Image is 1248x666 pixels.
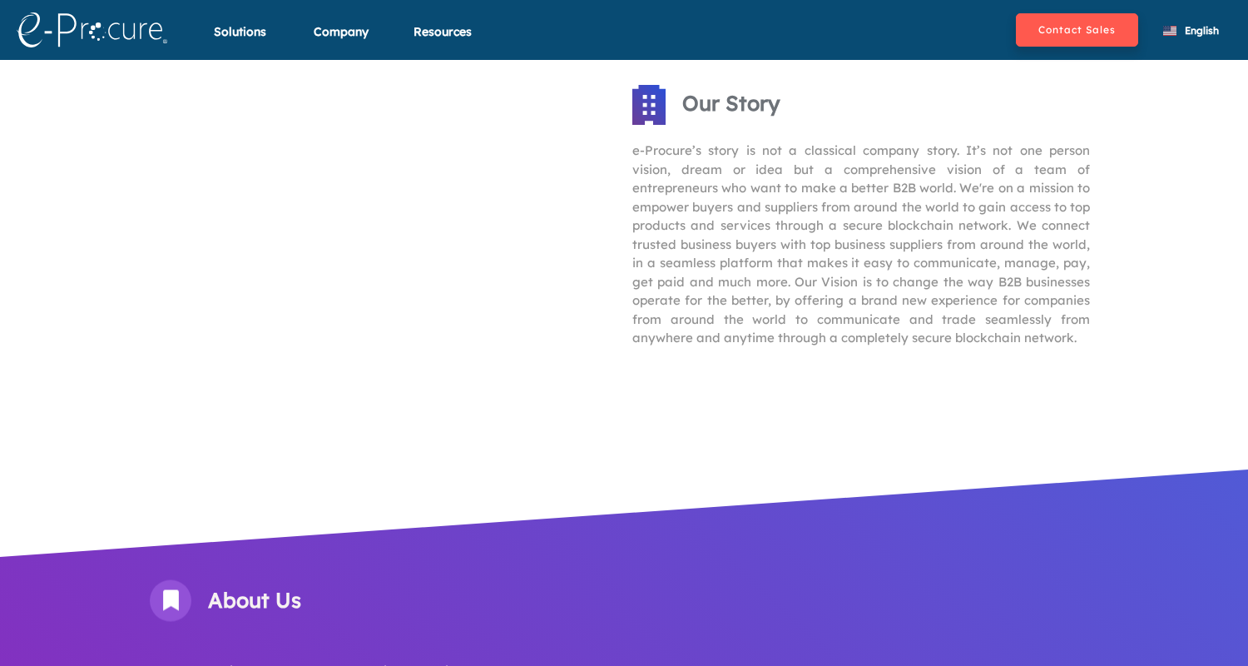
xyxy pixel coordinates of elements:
[632,142,1090,348] h3: e-Procure’s story is not a classical company story. It’s not one person vision, dream or idea but...
[208,584,301,616] label: About Us
[414,23,472,61] div: Resources
[1016,13,1138,47] button: Contact Sales
[682,92,780,115] h1: Our Story
[632,85,666,125] img: About our story
[1185,24,1219,37] span: English
[314,23,369,61] div: Company
[17,12,167,47] img: logo
[214,23,266,61] div: Solutions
